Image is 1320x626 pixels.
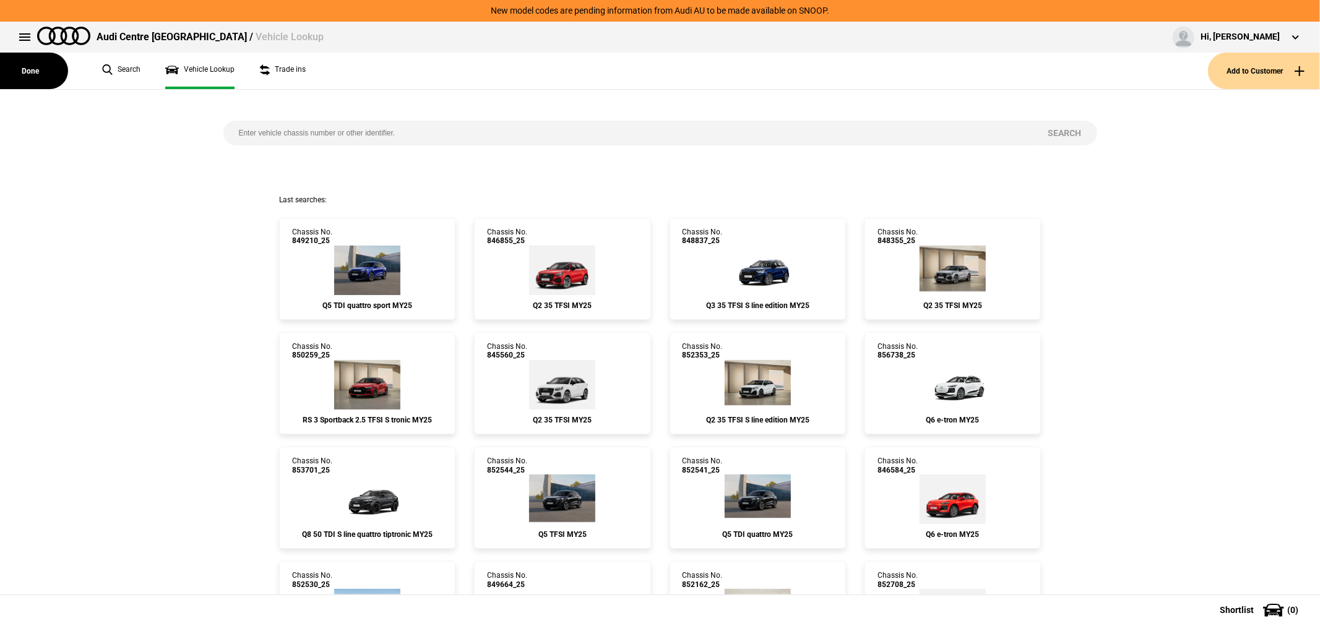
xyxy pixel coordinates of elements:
[292,466,332,474] span: 853701_25
[256,31,324,43] span: Vehicle Lookup
[683,301,833,310] div: Q3 35 TFSI S line edition MY25
[487,580,527,589] span: 849664_25
[916,360,990,409] img: Audi_GFBA1A_25_FW_2Y2Y__(Nadin:_C06)_ext.png
[683,416,833,424] div: Q2 35 TFSI S line edition MY25
[683,342,723,360] div: Chassis No.
[920,246,986,295] img: Audi_GAGBKG_25_YM_L5L5_WA7_4E7_PXC_2JG_PAI_C7M_(Nadin:_2JG_4E7_C50_C7M_PAI_PXC_WA7)_ext.png
[878,301,1028,310] div: Q2 35 TFSI MY25
[292,580,332,589] span: 852530_25
[487,530,637,539] div: Q5 TFSI MY25
[487,342,527,360] div: Chassis No.
[1208,53,1320,89] button: Add to Customer
[683,530,833,539] div: Q5 TDI quattro MY25
[102,53,140,89] a: Search
[878,236,918,245] span: 848355_25
[878,457,918,474] div: Chassis No.
[487,416,637,424] div: Q2 35 TFSI MY25
[1201,31,1280,43] div: Hi, [PERSON_NAME]
[683,228,723,246] div: Chassis No.
[878,351,918,359] span: 856738_25
[259,53,306,89] a: Trade ins
[683,571,723,589] div: Chassis No.
[1220,606,1254,614] span: Shortlist
[334,360,400,409] img: Audi_8YFRWY_25_TG_B1B1_WA9_5MB_PEJ_5J5_64U_(Nadin:_5J5_5MB_64U_C48_PEJ_S7K_WA9)_ext.png
[97,30,324,44] div: Audi Centre [GEOGRAPHIC_DATA] /
[720,246,795,295] img: Audi_F3BCCX_25LE_FZ_2D2D_3S2_6FJ_V72_WN8_(Nadin:_3S2_6FJ_C62_V72_WN8)_ext.png
[683,236,723,245] span: 848837_25
[878,342,918,360] div: Chassis No.
[292,530,442,539] div: Q8 50 TDI S line quattro tiptronic MY25
[487,228,527,246] div: Chassis No.
[1287,606,1298,614] span: ( 0 )
[292,416,442,424] div: RS 3 Sportback 2.5 TFSI S tronic MY25
[37,27,90,45] img: audi.png
[487,301,637,310] div: Q2 35 TFSI MY25
[683,466,723,474] span: 852541_25
[878,416,1028,424] div: Q6 e-tron MY25
[683,351,723,359] span: 852353_25
[223,121,1033,145] input: Enter vehicle chassis number or other identifier.
[487,466,527,474] span: 852544_25
[1201,594,1320,625] button: Shortlist(0)
[165,53,235,89] a: Vehicle Lookup
[529,360,595,409] img: Audi_GAGBKG_25_YM_Z9Z9_WA7_PXC_2JG_PAI_C7M_(Nadin:_2JG_C49_C7M_PAI_PXC_WA7)_ext.png
[292,351,332,359] span: 850259_25
[878,228,918,246] div: Chassis No.
[292,228,332,246] div: Chassis No.
[1033,121,1097,145] button: Search
[292,571,332,589] div: Chassis No.
[487,457,527,474] div: Chassis No.
[878,530,1028,539] div: Q6 e-tron MY25
[725,360,791,409] img: Audi_GAGCKG_25_YM_2Y2Y_WA9_U80_4E7_PAI_4ZP_(Nadin:_4E7_4ZP_C51_PAI_U80_WA9)_ext.png
[487,351,527,359] span: 845560_25
[878,580,918,589] span: 852708_25
[683,457,723,474] div: Chassis No.
[920,474,986,524] img: Audi_GFBA1A_25_FW_G1G1_FB5_(Nadin:_C05_FB5_SN8)_ext.png
[878,571,918,589] div: Chassis No.
[683,580,723,589] span: 852162_25
[292,301,442,310] div: Q5 TDI quattro sport MY25
[725,474,791,524] img: Audi_GUBAUY_25_FW_0E0E_3FU_PAH_6FJ_(Nadin:_3FU_6FJ_C56_PAH)_ext.png
[487,236,527,245] span: 846855_25
[878,466,918,474] span: 846584_25
[529,474,595,524] img: Audi_GUBAZG_25_FW_0E0E_3FU_PAH_6FJ_(Nadin:_3FU_6FJ_C56_PAH)_ext.png
[529,246,595,295] img: Audi_GAGBKG_25_YM_B1B1_3FB_4A3_QQ2_WA7_4E7_PXC_2JG_7TM_PAI_C7M_(Nadin:_2JG_3FB_4A3_4E7_7TM_C50_C7...
[330,474,404,524] img: Audi_4MT0N2_25_EI_6Y6Y_PAH_WC7_N0Q_6FJ_3S2_WF9_F23_WC7-1_(Nadin:_3S2_6FJ_C96_F23_N0Q_PAH_WC7_WF9)...
[334,246,400,295] img: Audi_GUBAUY_25S_GX_6I6I_PAH_WA7_5MB_6FJ_WXC_PWL_F80_H65_(Nadin:_5MB_6FJ_C56_F80_H65_PAH_PWL_S9S_W...
[279,195,327,204] span: Last searches:
[292,236,332,245] span: 849210_25
[292,457,332,474] div: Chassis No.
[487,571,527,589] div: Chassis No.
[292,342,332,360] div: Chassis No.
